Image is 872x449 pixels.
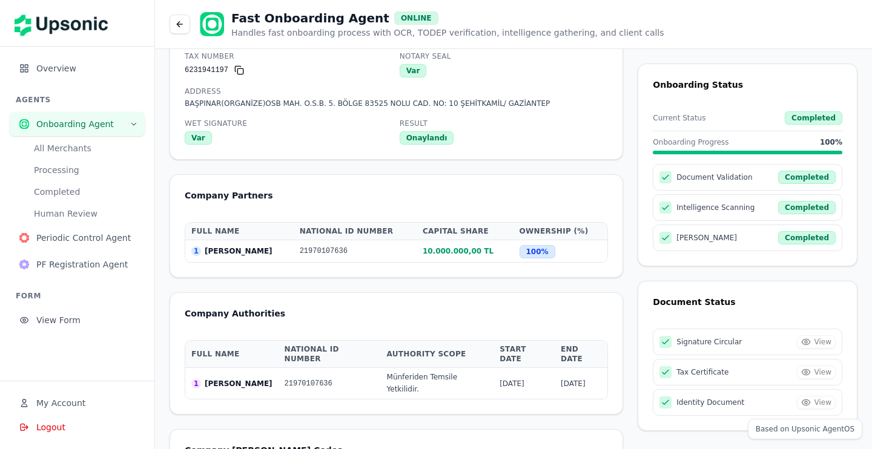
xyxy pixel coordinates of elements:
[185,223,294,240] th: Full Name
[10,112,145,136] button: Onboarding AgentOnboarding Agent
[494,368,555,399] td: [DATE]
[279,341,381,368] th: National ID Number
[185,341,279,368] th: Full Name
[185,119,247,128] label: Wet Signature
[676,172,752,182] span: Document Validation
[24,186,145,197] a: Completed
[785,111,842,125] div: Completed
[514,223,608,240] th: Ownership (%)
[19,119,29,129] img: Onboarding Agent
[676,203,755,212] span: Intelligence Scanning
[231,10,389,27] h1: Fast Onboarding Agent
[394,11,438,25] div: ONLINE
[10,316,145,327] a: View Form
[653,137,728,147] span: Onboarding Progress
[653,79,842,91] div: Onboarding Status
[205,379,272,388] span: [PERSON_NAME]
[653,113,705,123] span: Current Status
[185,131,212,145] div: Var
[676,398,744,407] span: Identity Document
[555,341,607,368] th: End Date
[417,240,514,263] td: 10.000.000,00 TL
[279,368,381,399] td: 21970107636
[10,56,145,80] button: Overview
[19,260,29,269] img: PF Registration Agent
[381,368,494,399] td: Münferiden Temsile Yetkilidir.
[10,260,145,272] a: PF Registration AgentPF Registration Agent
[200,12,224,36] img: Onboarding Agent
[10,415,145,439] button: Logout
[294,223,417,240] th: National ID Number
[24,139,145,158] button: All Merchants
[400,119,428,128] label: Result
[10,252,145,277] button: PF Registration AgentPF Registration Agent
[185,189,608,202] div: Company Partners
[36,421,65,433] span: Logout
[676,337,742,347] span: Signature Circular
[778,171,836,184] div: Completed
[10,64,145,76] a: Overview
[24,208,145,219] a: Human Review
[231,27,664,39] p: Handles fast onboarding process with OCR, TODEP verification, intelligence gathering, and client ...
[294,240,417,263] td: 21970107636
[36,397,85,409] span: My Account
[36,118,125,130] span: Onboarding Agent
[400,131,454,145] div: Onaylandı
[185,87,221,96] label: Address
[24,160,145,180] button: Processing
[36,314,135,326] span: View Form
[10,234,145,245] a: Periodic Control AgentPeriodic Control Agent
[10,226,145,250] button: Periodic Control AgentPeriodic Control Agent
[36,62,135,74] span: Overview
[676,367,728,377] span: Tax Certificate
[191,246,201,256] div: 1
[36,232,135,244] span: Periodic Control Agent
[185,98,608,110] p: BAŞPINAR(ORGANİZE)OSB MAH. O.S.B. 5. BÖLGE 83525 NOLU CAD. NO: 10 ŞEHİTKAMİL/ GAZİANTEP
[15,6,116,40] img: Upsonic
[191,379,201,388] div: 1
[185,307,608,320] div: Company Authorities
[676,233,737,243] span: [PERSON_NAME]
[24,182,145,202] button: Completed
[555,368,607,399] td: [DATE]
[205,246,272,256] span: [PERSON_NAME]
[653,296,842,308] div: Document Status
[24,204,145,223] button: Human Review
[19,233,29,243] img: Periodic Control Agent
[778,231,836,244] div: Completed
[520,245,555,258] div: 100 %
[24,164,145,175] a: Processing
[820,137,842,147] span: 100 %
[36,258,135,270] span: PF Registration Agent
[400,52,451,61] label: Notary Seal
[417,223,514,240] th: Capital Share
[185,52,234,61] label: Tax Number
[10,308,145,332] button: View Form
[10,399,145,410] a: My Account
[185,65,228,75] p: 6231941197
[10,391,145,415] button: My Account
[400,64,427,77] div: Var
[24,142,145,154] a: All Merchants
[381,341,494,368] th: Authority Scope
[778,201,836,214] div: Completed
[16,291,145,301] h3: FORM
[16,95,145,105] h3: AGENTS
[494,341,555,368] th: Start Date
